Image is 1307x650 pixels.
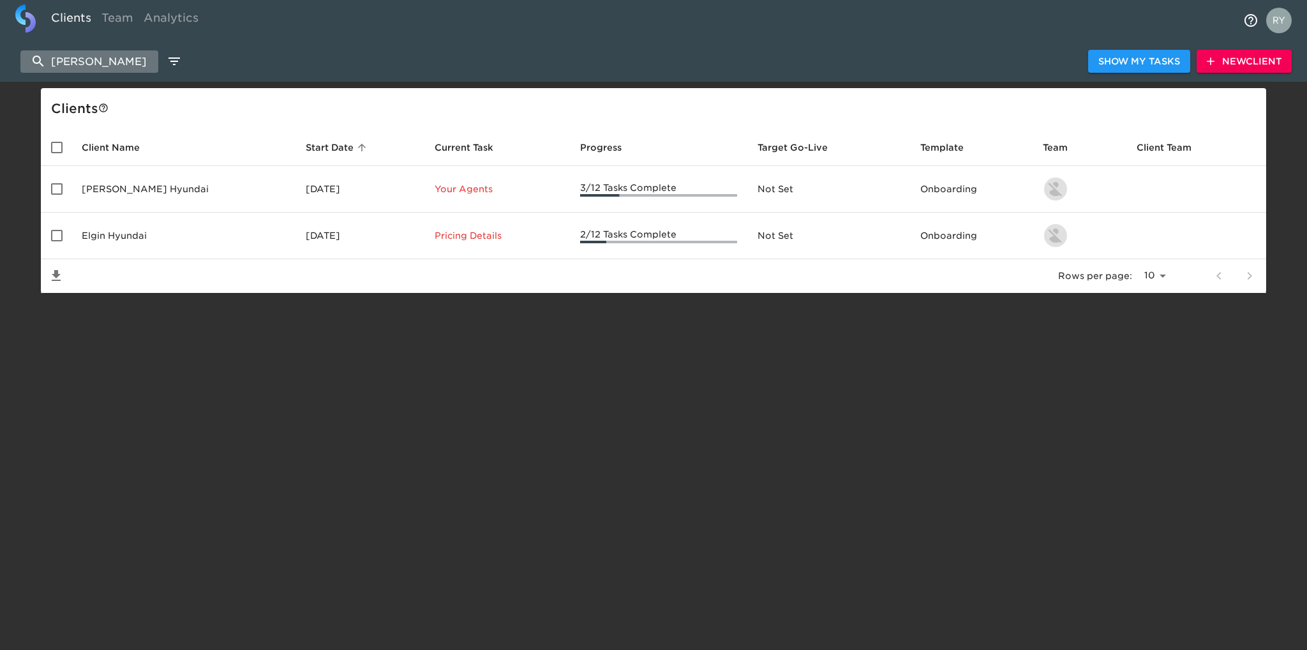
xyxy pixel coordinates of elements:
[1043,140,1084,155] span: Team
[570,166,747,213] td: 3/12 Tasks Complete
[1058,269,1132,282] p: Rows per page:
[747,213,910,259] td: Not Set
[435,140,510,155] span: Current Task
[1197,50,1292,73] button: NewClient
[295,213,424,259] td: [DATE]
[1088,50,1190,73] button: Show My Tasks
[41,261,71,291] button: Save List
[435,183,560,195] p: Your Agents
[1207,54,1281,70] span: New Client
[570,213,747,259] td: 2/12 Tasks Complete
[1137,266,1170,285] select: rows per page
[920,140,980,155] span: Template
[46,4,96,36] a: Clients
[1044,224,1067,247] img: kevin.lo@roadster.com
[758,140,844,155] span: Target Go-Live
[1043,223,1116,248] div: kevin.lo@roadster.com
[20,50,158,73] input: search
[910,166,1032,213] td: Onboarding
[306,140,370,155] span: Start Date
[163,50,185,72] button: edit
[41,129,1266,293] table: enhanced table
[71,166,295,213] td: [PERSON_NAME] Hyundai
[435,140,493,155] span: This is the next Task in this Hub that should be completed
[138,4,204,36] a: Analytics
[96,4,138,36] a: Team
[910,213,1032,259] td: Onboarding
[580,140,638,155] span: Progress
[1043,176,1116,202] div: kevin.lo@roadster.com
[1044,178,1067,200] img: kevin.lo@roadster.com
[758,140,828,155] span: Calculated based on the start date and the duration of all Tasks contained in this Hub.
[1137,140,1208,155] span: Client Team
[1236,5,1266,36] button: notifications
[82,140,156,155] span: Client Name
[747,166,910,213] td: Not Set
[71,213,295,259] td: Elgin Hyundai
[295,166,424,213] td: [DATE]
[1266,8,1292,33] img: Profile
[1098,54,1180,70] span: Show My Tasks
[98,103,108,113] svg: This is a list of all of your clients and clients shared with you
[51,98,1261,119] div: Client s
[435,229,560,242] p: Pricing Details
[15,4,36,33] img: logo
